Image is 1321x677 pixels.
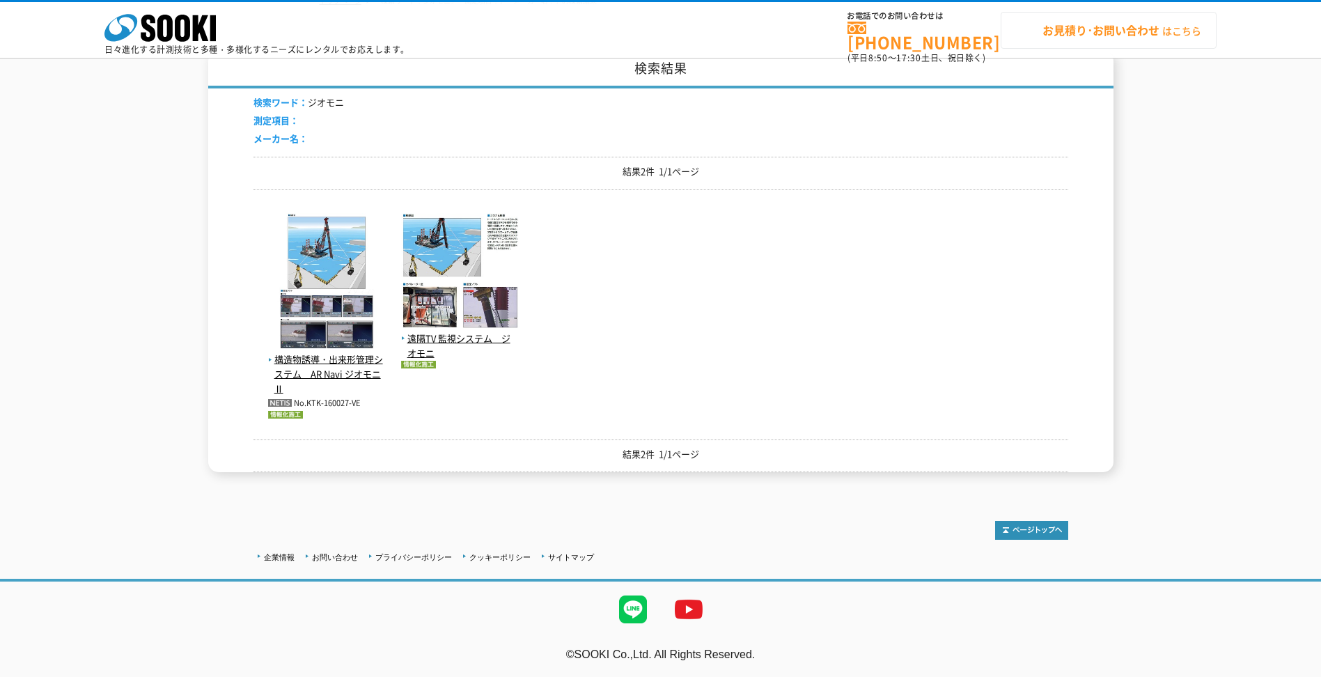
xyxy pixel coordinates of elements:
a: 構造物誘導・出来形管理システム AR Navi ジオモニⅡ [268,338,386,396]
img: 情報化施工 [268,411,303,419]
img: 遠隔TV 監視システム ジオモニ [401,213,519,332]
span: メーカー名： [253,132,308,145]
a: サイトマップ [548,553,594,561]
h1: 検索結果 [208,51,1113,89]
a: お見積り･お問い合わせはこちら [1001,12,1217,49]
span: 構造物誘導・出来形管理システム AR Navi ジオモニⅡ [268,352,386,396]
p: No.KTK-160027-VE [268,396,386,411]
a: クッキーポリシー [469,553,531,561]
img: LINE [605,582,661,637]
a: 企業情報 [264,553,295,561]
a: お問い合わせ [312,553,358,561]
img: 情報化施工 [401,361,436,368]
span: 17:30 [896,52,921,64]
strong: お見積り･お問い合わせ [1042,22,1159,38]
a: テストMail [1267,663,1321,675]
li: ジオモニ [253,95,344,110]
span: 測定項目： [253,114,299,127]
a: 遠隔TV 監視システム ジオモニ [401,317,519,360]
p: 結果2件 1/1ページ [253,447,1068,462]
img: YouTube [661,582,717,637]
span: 8:50 [868,52,888,64]
span: はこちら [1015,20,1201,41]
p: 結果2件 1/1ページ [253,164,1068,179]
img: 構造物誘導・出来形管理システム AR Navi ジオモニⅡ [268,213,386,353]
p: 日々進化する計測技術と多種・多様化するニーズにレンタルでお応えします。 [104,45,409,54]
img: トップページへ [995,521,1068,540]
a: プライバシーポリシー [375,553,452,561]
a: [PHONE_NUMBER] [847,22,1001,50]
span: お電話でのお問い合わせは [847,12,1001,20]
span: (平日 ～ 土日、祝日除く) [847,52,985,64]
span: 検索ワード： [253,95,308,109]
span: 遠隔TV 監視システム ジオモニ [401,332,519,361]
